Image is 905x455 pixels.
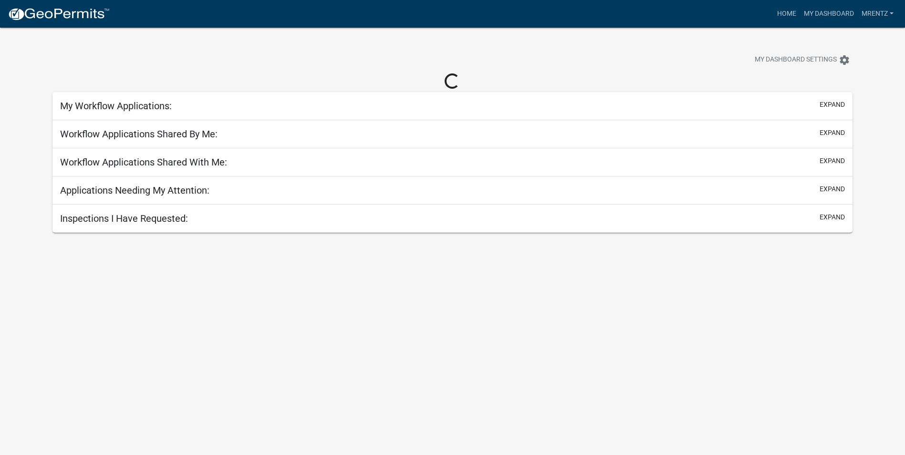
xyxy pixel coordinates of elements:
[755,54,837,66] span: My Dashboard Settings
[747,51,858,69] button: My Dashboard Settingssettings
[800,5,858,23] a: My Dashboard
[820,184,845,194] button: expand
[820,212,845,222] button: expand
[839,54,850,66] i: settings
[60,156,227,168] h5: Workflow Applications Shared With Me:
[60,213,188,224] h5: Inspections I Have Requested:
[60,100,172,112] h5: My Workflow Applications:
[820,100,845,110] button: expand
[60,128,218,140] h5: Workflow Applications Shared By Me:
[820,128,845,138] button: expand
[60,185,209,196] h5: Applications Needing My Attention:
[820,156,845,166] button: expand
[773,5,800,23] a: Home
[858,5,897,23] a: Mrentz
